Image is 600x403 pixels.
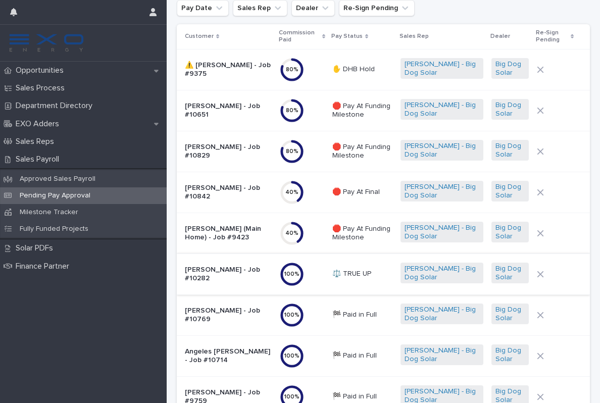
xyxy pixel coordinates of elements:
p: Customer [185,31,214,42]
p: 🏁 Paid in Full [332,311,392,319]
img: FKS5r6ZBThi8E5hshIGi [8,33,85,53]
p: Opportunities [12,66,72,75]
p: Dealer [490,31,510,42]
p: [PERSON_NAME] - Job #10829 [185,143,272,160]
p: Angeles [PERSON_NAME] - Job #10714 [185,347,272,365]
p: [PERSON_NAME] - Job #10651 [185,102,272,119]
p: [PERSON_NAME] - Job #10842 [185,184,272,201]
tr: [PERSON_NAME] - Job #1065180%🛑 Pay At Funding Milestone[PERSON_NAME] - Big Dog Solar Big Dog Solar [177,90,590,131]
p: ⚠️ [PERSON_NAME] - Job #9375 [185,61,272,78]
div: 100 % [280,271,304,278]
p: Commission Paid [279,27,320,46]
p: Sales Payroll [12,155,67,164]
a: Big Dog Solar [495,183,524,200]
p: Fully Funded Projects [12,225,96,233]
p: 🏁 Paid in Full [332,351,392,360]
a: [PERSON_NAME] - Big Dog Solar [405,265,480,282]
p: [PERSON_NAME] - Job #10769 [185,307,272,324]
a: Big Dog Solar [495,224,524,241]
div: 80 % [280,107,304,114]
p: Approved Sales Payroll [12,175,104,183]
p: ⚖️ TRUE UP [332,270,392,278]
a: [PERSON_NAME] - Big Dog Solar [405,224,480,241]
div: 40 % [280,189,304,196]
p: 🛑 Pay At Final [332,188,392,196]
div: 40 % [280,230,304,237]
p: Pay Status [331,31,363,42]
a: Big Dog Solar [495,101,524,118]
p: Sales Process [12,83,73,93]
tr: [PERSON_NAME] - Job #1084240%🛑 Pay At Final[PERSON_NAME] - Big Dog Solar Big Dog Solar [177,172,590,213]
div: 100 % [280,312,304,319]
a: [PERSON_NAME] - Big Dog Solar [405,346,480,364]
p: 🛑 Pay At Funding Milestone [332,225,392,242]
div: 80 % [280,148,304,155]
p: 🛑 Pay At Funding Milestone [332,102,392,119]
p: EXO Adders [12,119,67,129]
p: Solar PDFs [12,243,61,253]
tr: ⚠️ [PERSON_NAME] - Job #937580%✋ DHB Hold[PERSON_NAME] - Big Dog Solar Big Dog Solar [177,49,590,90]
tr: [PERSON_NAME] (Main Home) - Job #942340%🛑 Pay At Funding Milestone[PERSON_NAME] - Big Dog Solar B... [177,213,590,254]
a: Big Dog Solar [495,265,524,282]
p: Milestone Tracker [12,208,86,217]
p: 🏁 Paid in Full [332,392,392,401]
p: Finance Partner [12,262,77,271]
p: 🛑 Pay At Funding Milestone [332,143,392,160]
a: [PERSON_NAME] - Big Dog Solar [405,60,480,77]
a: [PERSON_NAME] - Big Dog Solar [405,142,480,159]
a: Big Dog Solar [495,142,524,159]
p: [PERSON_NAME] (Main Home) - Job #9423 [185,225,272,242]
a: [PERSON_NAME] - Big Dog Solar [405,101,480,118]
p: Sales Rep [399,31,429,42]
tr: [PERSON_NAME] - Job #1082980%🛑 Pay At Funding Milestone[PERSON_NAME] - Big Dog Solar Big Dog Solar [177,131,590,172]
tr: [PERSON_NAME] - Job #10769100%🏁 Paid in Full[PERSON_NAME] - Big Dog Solar Big Dog Solar [177,294,590,335]
tr: [PERSON_NAME] - Job #10282100%⚖️ TRUE UP[PERSON_NAME] - Big Dog Solar Big Dog Solar [177,254,590,294]
a: Big Dog Solar [495,60,524,77]
p: [PERSON_NAME] - Job #10282 [185,266,272,283]
p: Sales Reps [12,137,62,146]
tr: Angeles [PERSON_NAME] - Job #10714100%🏁 Paid in Full[PERSON_NAME] - Big Dog Solar Big Dog Solar [177,335,590,376]
div: 100 % [280,352,304,360]
div: 80 % [280,66,304,73]
a: Big Dog Solar [495,306,524,323]
a: [PERSON_NAME] - Big Dog Solar [405,183,480,200]
p: Re-Sign Pending [536,27,568,46]
a: [PERSON_NAME] - Big Dog Solar [405,306,480,323]
p: Department Directory [12,101,101,111]
p: ✋ DHB Hold [332,65,392,74]
a: Big Dog Solar [495,346,524,364]
div: 100 % [280,393,304,400]
p: Pending Pay Approval [12,191,98,200]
